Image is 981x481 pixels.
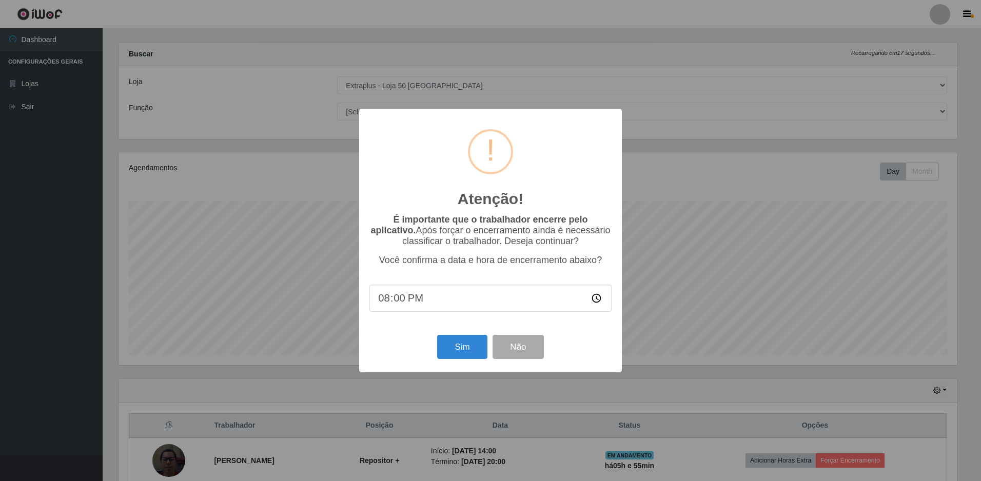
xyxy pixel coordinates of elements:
[369,255,612,266] p: Você confirma a data e hora de encerramento abaixo?
[437,335,487,359] button: Sim
[369,214,612,247] p: Após forçar o encerramento ainda é necessário classificar o trabalhador. Deseja continuar?
[458,190,523,208] h2: Atenção!
[370,214,587,235] b: É importante que o trabalhador encerre pelo aplicativo.
[493,335,543,359] button: Não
